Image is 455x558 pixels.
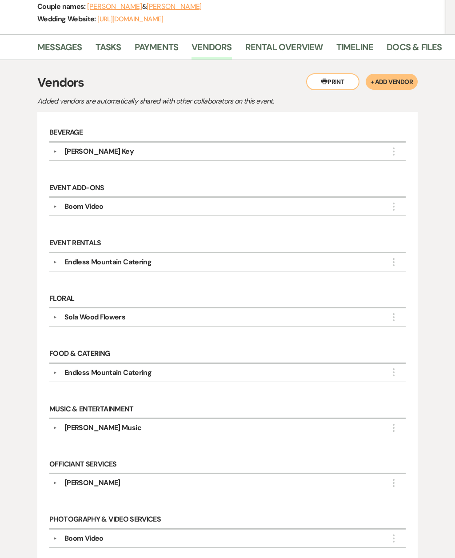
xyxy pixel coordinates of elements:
[50,536,60,541] button: ▼
[64,533,104,544] div: Boom Video
[87,3,142,10] button: [PERSON_NAME]
[50,260,60,264] button: ▼
[49,290,406,308] h6: Floral
[64,201,104,212] div: Boom Video
[49,401,406,419] h6: Music & Entertainment
[49,235,406,253] h6: Event Rentals
[64,146,134,157] div: [PERSON_NAME] Key
[49,345,406,363] h6: Food & Catering
[97,15,163,24] a: [URL][DOMAIN_NAME]
[50,149,60,154] button: ▼
[50,371,60,375] button: ▼
[37,2,87,11] span: Couple names:
[49,124,406,142] h6: Beverage
[50,426,60,430] button: ▼
[245,40,323,60] a: Rental Overview
[37,96,348,107] p: Added vendors are automatically shared with other collaborators on this event.
[192,40,231,60] a: Vendors
[64,257,152,267] div: Endless Mountain Catering
[49,456,406,474] h6: Officiant Services
[135,40,179,60] a: Payments
[64,367,152,378] div: Endless Mountain Catering
[64,422,141,433] div: [PERSON_NAME] Music
[37,40,82,60] a: Messages
[64,478,120,488] div: [PERSON_NAME]
[50,315,60,319] button: ▼
[64,312,125,323] div: Sola Wood Flowers
[306,73,359,90] button: Print
[50,481,60,486] button: ▼
[37,73,418,92] h3: Vendors
[50,204,60,209] button: ▼
[147,3,202,10] button: [PERSON_NAME]
[96,40,121,60] a: Tasks
[387,40,442,60] a: Docs & Files
[49,511,406,529] h6: Photography & Video Services
[366,74,418,90] button: + Add Vendor
[336,40,374,60] a: Timeline
[87,2,202,11] span: &
[37,14,97,24] span: Wedding Website:
[49,179,406,198] h6: Event Add-Ons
